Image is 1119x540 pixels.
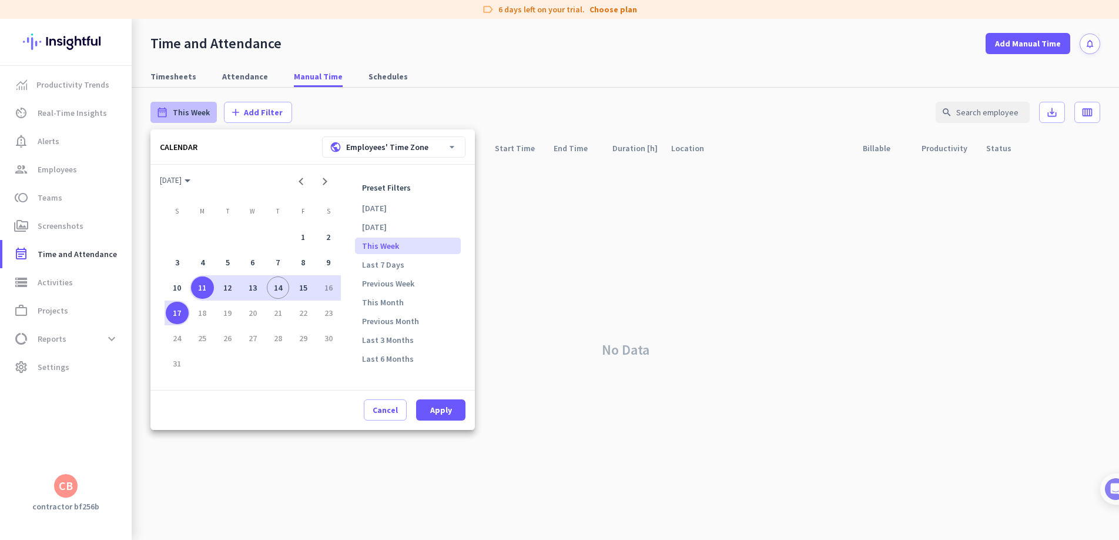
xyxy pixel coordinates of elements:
td: August 11, 2025 [190,275,215,301]
div: 6 [242,251,264,274]
div: 5 [216,251,239,274]
div: 11 [191,276,214,299]
td: August 1, 2025 [290,225,316,250]
td: August 15, 2025 [290,275,316,301]
th: Friday [290,207,316,220]
li: [DATE] [355,200,461,216]
li: [DATE] [355,219,461,235]
td: August 7, 2025 [265,250,290,275]
th: Wednesday [240,207,266,220]
td: August 20, 2025 [240,301,266,326]
div: 30 [317,327,340,350]
div: 9 [317,251,340,274]
div: 20 [242,302,264,325]
div: 21 [267,302,290,325]
span: Cancel [373,404,398,416]
td: August 23, 2025 [316,301,341,326]
i: public [330,141,341,153]
div: 7 [267,251,290,274]
td: August 29, 2025 [290,325,316,351]
button: Choose month and year [155,169,195,191]
i: arrow_drop_down [446,141,458,153]
td: August 27, 2025 [240,325,266,351]
span: [DATE] [160,175,190,185]
div: 15 [292,276,314,299]
td: August 30, 2025 [316,325,341,351]
div: 31 [166,352,189,375]
li: Previous Month [355,313,461,329]
td: August 9, 2025 [316,250,341,275]
div: 4 [191,251,214,274]
li: Last 3 Months [355,332,461,348]
div: 8 [292,251,314,274]
td: August 14, 2025 [265,275,290,301]
div: 28 [267,327,290,350]
td: August 25, 2025 [190,325,215,351]
div: Employees' Time Zone [330,141,428,153]
td: August 26, 2025 [215,325,240,351]
div: 17 [166,302,189,325]
td: August 31, 2025 [165,351,190,376]
td: August 16, 2025 [316,275,341,301]
td: August 6, 2025 [240,250,266,275]
li: Last 7 Days [355,256,461,273]
td: August 8, 2025 [290,250,316,275]
th: Sunday [165,207,190,220]
th: Thursday [265,207,290,220]
div: 14 [267,276,290,299]
div: 3 [166,251,189,274]
td: August 17, 2025 [165,301,190,326]
td: August 3, 2025 [165,250,190,275]
div: 12 [216,276,239,299]
div: 2 [317,226,340,249]
td: August 18, 2025 [190,301,215,326]
div: 22 [292,302,314,325]
td: August 24, 2025 [165,325,190,351]
td: August 13, 2025 [240,275,266,301]
li: Previous Week [355,275,461,292]
div: 18 [191,302,214,325]
div: CALENDAR [160,142,197,152]
td: August 5, 2025 [215,250,240,275]
button: Previous month [289,169,313,193]
th: Monday [190,207,215,220]
td: August 12, 2025 [215,275,240,301]
div: 24 [166,327,189,350]
div: 16 [317,276,340,299]
span: Apply [430,404,452,416]
div: 1 [292,226,314,249]
li: This Week [355,238,461,254]
td: August 10, 2025 [165,275,190,301]
div: 10 [166,276,189,299]
div: 27 [242,327,264,350]
th: Tuesday [215,207,240,220]
button: Apply [416,399,465,421]
li: This Month [355,294,461,311]
button: Cancel [364,399,407,421]
div: 26 [216,327,239,350]
td: August 22, 2025 [290,301,316,326]
div: 29 [292,327,314,350]
div: 19 [216,302,239,325]
th: Saturday [316,207,341,220]
td: August 4, 2025 [190,250,215,275]
td: August 28, 2025 [265,325,290,351]
td: August 19, 2025 [215,301,240,326]
div: 23 [317,302,340,325]
div: 25 [191,327,214,350]
div: 13 [242,276,264,299]
li: Last 6 Months [355,351,461,367]
td: August 21, 2025 [265,301,290,326]
p: Preset Filters [355,179,461,196]
td: August 2, 2025 [316,225,341,250]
